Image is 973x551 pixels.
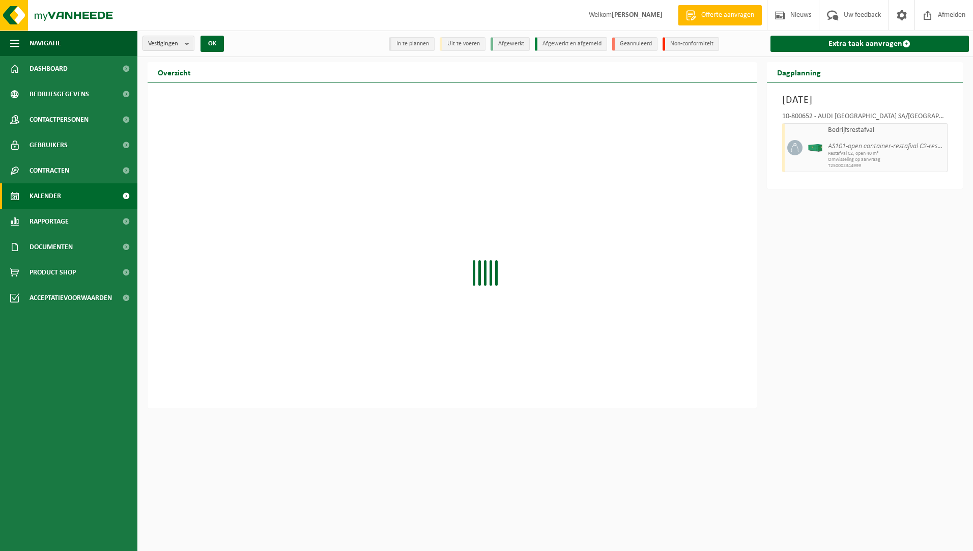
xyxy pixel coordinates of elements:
strong: [PERSON_NAME] [612,11,663,19]
span: Acceptatievoorwaarden [30,285,112,311]
h2: Dagplanning [767,62,831,82]
h2: Overzicht [148,62,201,82]
span: Omwisseling op aanvraag [828,157,945,163]
h3: [DATE] [782,93,948,108]
span: Kalender [30,183,61,209]
button: Vestigingen [142,36,194,51]
span: Contracten [30,158,69,183]
span: Navigatie [30,31,61,56]
span: Bedrijfsgegevens [30,81,89,107]
li: Geannuleerd [612,37,657,51]
span: Documenten [30,234,73,260]
div: 10-800652 - AUDI [GEOGRAPHIC_DATA] SA/[GEOGRAPHIC_DATA]-AFVALPARK C2-INGANG 1 - VORST [782,113,948,123]
span: Dashboard [30,56,68,81]
span: T250002344999 [828,163,945,169]
li: Uit te voeren [440,37,485,51]
li: In te plannen [389,37,435,51]
span: Rapportage [30,209,69,234]
button: OK [201,36,224,52]
img: HK-XC-40-GN-00 [808,144,823,152]
a: Extra taak aanvragen [770,36,969,52]
a: Offerte aanvragen [678,5,762,25]
span: Restafval C2, open 40 m³ [828,151,945,157]
span: Gebruikers [30,132,68,158]
li: Afgewerkt [491,37,530,51]
span: Offerte aanvragen [699,10,757,20]
span: Bedrijfsrestafval [828,126,945,134]
li: Non-conformiteit [663,37,719,51]
span: Vestigingen [148,36,181,51]
span: Contactpersonen [30,107,89,132]
span: Product Shop [30,260,76,285]
i: AS101-open container-restafval C2-rest05_4 [828,143,954,150]
li: Afgewerkt en afgemeld [535,37,607,51]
